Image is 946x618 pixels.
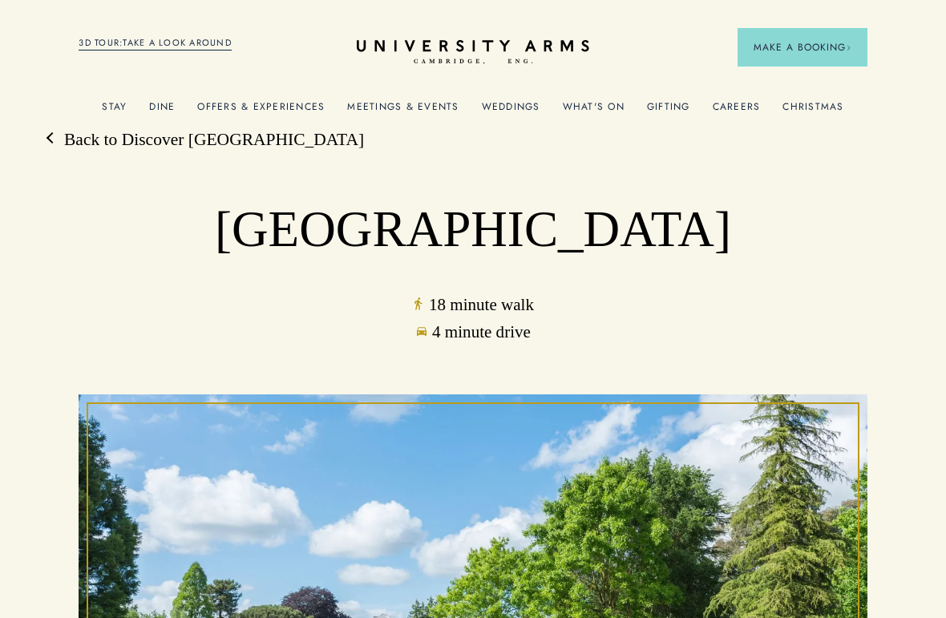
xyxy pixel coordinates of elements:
[197,101,325,122] a: Offers & Experiences
[158,292,789,319] p: 18 minute walk
[754,40,851,55] span: Make a Booking
[347,101,459,122] a: Meetings & Events
[482,101,540,122] a: Weddings
[158,200,789,260] h1: [GEOGRAPHIC_DATA]
[563,101,625,122] a: What's On
[48,128,364,151] a: Back to Discover [GEOGRAPHIC_DATA]
[713,101,761,122] a: Careers
[846,45,851,50] img: Arrow icon
[647,101,690,122] a: Gifting
[158,319,789,346] p: 4 minute drive
[79,36,232,50] a: 3D TOUR:TAKE A LOOK AROUND
[149,101,175,122] a: Dine
[357,40,589,65] a: Home
[782,101,843,122] a: Christmas
[102,101,127,122] a: Stay
[738,28,867,67] button: Make a BookingArrow icon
